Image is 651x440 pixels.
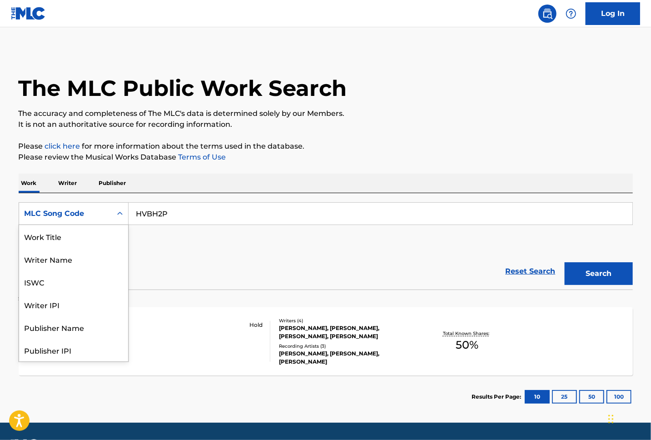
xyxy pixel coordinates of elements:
[19,307,633,375] a: HANG EM HIGHMLC Song Code:HVBH2PISWC: HoldWriters (4)[PERSON_NAME], [PERSON_NAME], [PERSON_NAME],...
[19,316,128,339] div: Publisher Name
[19,293,128,316] div: Writer IPI
[456,337,478,353] span: 50 %
[525,390,550,404] button: 10
[19,119,633,130] p: It is not an authoritative source for recording information.
[19,108,633,119] p: The accuracy and completeness of The MLC's data is determined solely by our Members.
[606,396,651,440] iframe: Chat Widget
[472,393,524,401] p: Results Per Page:
[565,262,633,285] button: Search
[177,153,226,161] a: Terms of Use
[562,5,580,23] div: Help
[279,343,416,350] div: Recording Artists ( 3 )
[19,141,633,152] p: Please for more information about the terms used in the database.
[19,270,128,293] div: ISWC
[586,2,640,25] a: Log In
[443,330,492,337] p: Total Known Shares:
[19,225,128,248] div: Work Title
[25,208,106,219] div: MLC Song Code
[501,261,560,281] a: Reset Search
[56,174,80,193] p: Writer
[96,174,129,193] p: Publisher
[19,202,633,290] form: Search Form
[552,390,577,404] button: 25
[19,248,128,270] div: Writer Name
[279,324,416,340] div: [PERSON_NAME], [PERSON_NAME], [PERSON_NAME], [PERSON_NAME]
[279,317,416,324] div: Writers ( 4 )
[608,405,614,433] div: Drag
[579,390,604,404] button: 50
[538,5,557,23] a: Public Search
[542,8,553,19] img: search
[19,339,128,361] div: Publisher IPI
[19,75,347,102] h1: The MLC Public Work Search
[19,174,40,193] p: Work
[566,8,576,19] img: help
[11,7,46,20] img: MLC Logo
[45,142,80,150] a: click here
[606,390,631,404] button: 100
[279,350,416,366] div: [PERSON_NAME], [PERSON_NAME], [PERSON_NAME]
[19,152,633,163] p: Please review the Musical Works Database
[249,321,263,329] p: Hold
